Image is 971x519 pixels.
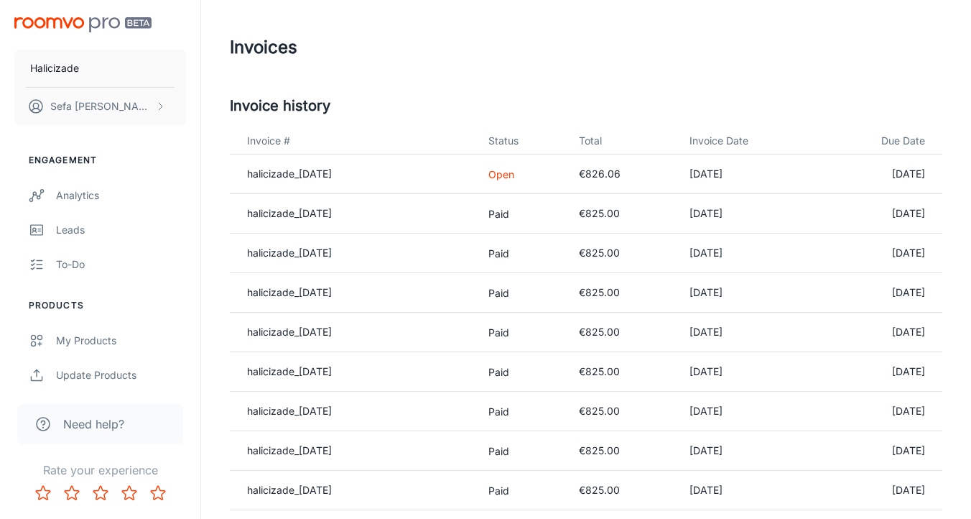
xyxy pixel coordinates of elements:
[247,286,332,298] a: halicizade_[DATE]
[488,364,557,380] p: Paid
[50,98,152,114] p: Sefa [PERSON_NAME]
[488,483,557,498] p: Paid
[247,167,332,180] a: halicizade_[DATE]
[567,431,678,471] td: €825.00
[818,155,942,194] td: [DATE]
[56,188,186,203] div: Analytics
[678,392,818,431] td: [DATE]
[56,333,186,349] div: My Products
[14,50,186,87] button: Halicizade
[11,461,189,479] p: Rate your experience
[230,35,297,60] h1: Invoices
[818,471,942,510] td: [DATE]
[567,392,678,431] td: €825.00
[247,405,332,417] a: halicizade_[DATE]
[678,352,818,392] td: [DATE]
[678,128,818,155] th: Invoice Date
[115,479,144,507] button: Rate 4 star
[30,60,79,76] p: Halicizade
[678,194,818,234] td: [DATE]
[818,392,942,431] td: [DATE]
[488,206,557,221] p: Paid
[14,88,186,125] button: Sefa [PERSON_NAME]
[678,471,818,510] td: [DATE]
[818,352,942,392] td: [DATE]
[144,479,172,507] button: Rate 5 star
[488,167,557,182] p: Open
[488,444,557,459] p: Paid
[86,479,115,507] button: Rate 3 star
[247,444,332,456] a: halicizade_[DATE]
[56,222,186,238] div: Leads
[818,431,942,471] td: [DATE]
[818,273,942,313] td: [DATE]
[57,479,86,507] button: Rate 2 star
[488,246,557,261] p: Paid
[230,128,477,155] th: Invoice #
[567,471,678,510] td: €825.00
[678,431,818,471] td: [DATE]
[477,128,568,155] th: Status
[818,194,942,234] td: [DATE]
[56,257,186,272] div: To-do
[230,95,942,116] h5: Invoice history
[567,155,678,194] td: €826.06
[247,326,332,338] a: halicizade_[DATE]
[247,207,332,219] a: halicizade_[DATE]
[678,155,818,194] td: [DATE]
[247,484,332,496] a: halicizade_[DATE]
[14,17,152,32] img: Roomvo PRO Beta
[678,234,818,273] td: [DATE]
[63,415,124,433] span: Need help?
[567,194,678,234] td: €825.00
[488,325,557,340] p: Paid
[488,285,557,300] p: Paid
[678,273,818,313] td: [DATE]
[818,128,942,155] th: Due Date
[56,367,186,383] div: Update Products
[567,234,678,273] td: €825.00
[567,313,678,352] td: €825.00
[247,247,332,259] a: halicizade_[DATE]
[567,352,678,392] td: €825.00
[818,313,942,352] td: [DATE]
[29,479,57,507] button: Rate 1 star
[678,313,818,352] td: [DATE]
[247,365,332,377] a: halicizade_[DATE]
[488,404,557,419] p: Paid
[567,273,678,313] td: €825.00
[567,128,678,155] th: Total
[818,234,942,273] td: [DATE]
